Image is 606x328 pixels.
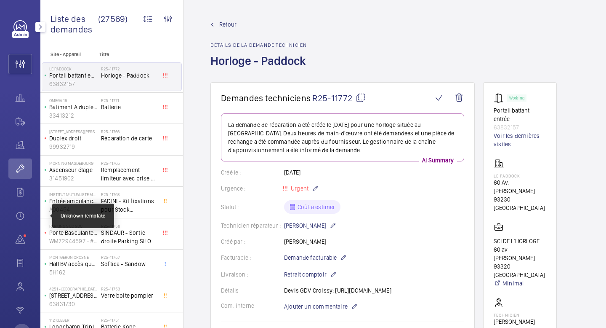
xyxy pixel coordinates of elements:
p: Retrait comptoir [284,269,337,280]
p: Working [509,97,524,99]
p: 63832157 [494,123,546,132]
a: Minimal [494,279,546,288]
h2: R25-11766 [101,129,157,134]
p: 63831730 [49,300,98,308]
p: Portail battant entrée [49,71,98,80]
p: A00454 [49,205,98,214]
p: 99932719 [49,142,98,151]
p: Porte Basculante Sortie (droite int) [49,229,98,237]
p: MONTGERON CROSNE [49,255,98,260]
p: OMEGA 16 [49,98,98,103]
p: Ascenseur étage [49,166,98,174]
p: SCI DE L’HORLOGE 60 av [PERSON_NAME] 93320 [GEOGRAPHIC_DATA] [494,237,546,279]
p: Le Paddock [49,66,98,71]
span: FADINI - Kit fixations pour Stock Gestionnaire [101,197,157,214]
span: Verre boite pompier [101,291,157,300]
h2: R25-11772 [101,66,157,71]
p: [PERSON_NAME] [284,220,336,231]
span: SINDAUR - Sortie droite Parking SILO [101,229,157,245]
p: AI Summary [419,156,457,164]
span: Softica - Sandow [101,260,157,268]
span: R25-11772 [312,93,366,103]
p: Morning Magdebourg [49,161,98,166]
span: Ajouter un commentaire [284,302,348,311]
p: 93230 [GEOGRAPHIC_DATA] [494,195,546,212]
p: 112 Kleber [49,317,98,323]
p: La demande de réparation a été créée le [DATE] pour une horloge située au [GEOGRAPHIC_DATA]. Deux... [228,121,457,154]
p: Batiment A duplex gauche [49,103,98,111]
p: 31451902 [49,174,98,183]
p: 60 Av. [PERSON_NAME] [494,178,546,195]
p: 5H162 [49,268,98,277]
p: Technicien [494,312,535,317]
span: Retour [219,20,237,29]
p: WM72944597 - #11477852 [49,237,98,245]
h1: Horloge - Paddock [210,53,311,82]
h2: R25-11753 [101,286,157,291]
h2: R25-11758 [101,223,157,229]
p: Titre [99,51,155,57]
p: Site - Appareil [40,51,96,57]
p: Duplex droit [49,134,98,142]
span: Remplacement limiteur avec prise a distance avec [PERSON_NAME] et poulie tendeuse [101,166,157,183]
p: Institut Mutualiste Montsouris [49,192,98,197]
img: automatic_door.svg [494,93,507,103]
p: 63832157 [49,80,98,88]
span: Demande facturable [284,253,337,262]
p: Entrée ambulance 44 bld Jourdan - Portail 2 battants - Battante métallique 2 battants [49,197,98,205]
span: Batterie [101,103,157,111]
a: Voir les dernières visites [494,132,546,148]
span: Liste des demandes [50,13,98,35]
h2: R25-11751 [101,317,157,323]
h2: R25-11757 [101,255,157,260]
p: 4251 - [GEOGRAPHIC_DATA] 49 [49,286,98,291]
span: Urgent [289,185,308,192]
h2: R25-11765 [101,161,157,166]
span: Demandes techniciens [221,93,311,103]
p: Hall BV accès quai photomaton [49,260,98,268]
p: Parking Silo SDC [49,223,98,229]
span: Horloge - Paddock [101,71,157,80]
p: [STREET_ADDRESS][PERSON_NAME] [49,129,98,134]
p: 33413212 [49,111,98,120]
span: Réparation de carte [101,134,157,142]
div: Unknown template [61,212,106,220]
p: Le Paddock [494,173,546,178]
h2: R25-11771 [101,98,157,103]
p: [PERSON_NAME] [494,317,535,326]
h2: R25-11763 [101,192,157,197]
p: [STREET_ADDRESS] [49,291,98,300]
h2: Détails de la demande technicien [210,42,311,48]
p: Portail battant entrée [494,106,546,123]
